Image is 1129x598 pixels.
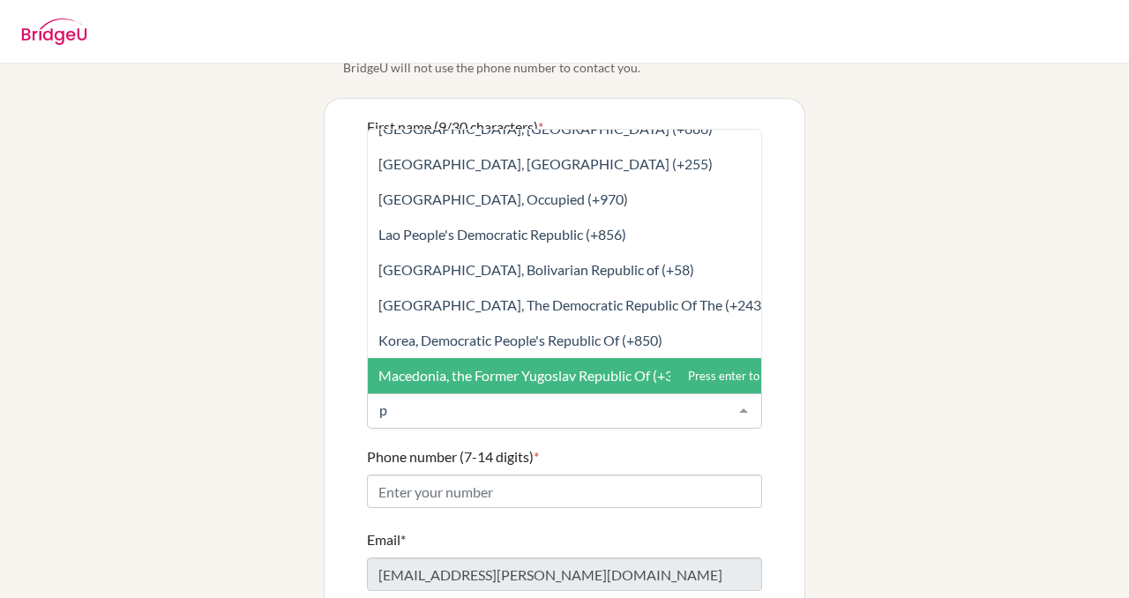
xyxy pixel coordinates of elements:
span: Lao People's Democratic Republic (+856) [378,226,626,243]
span: [GEOGRAPHIC_DATA], [GEOGRAPHIC_DATA] (+255) [378,155,713,172]
img: BridgeU logo [21,19,87,45]
input: Select a code [375,401,726,419]
label: First name (9/30 characters) [367,116,543,138]
label: Phone number (7-14 digits) [367,446,539,467]
span: Korea, Democratic People's Republic Of (+850) [378,332,662,348]
input: Enter your number [367,475,762,508]
span: [GEOGRAPHIC_DATA], The Democratic Republic Of The (+243) [378,296,766,313]
label: Email* [367,529,406,550]
span: [GEOGRAPHIC_DATA], Occupied (+970) [378,191,628,207]
span: Macedonia, the Former Yugoslav Republic Of (+389) [378,367,693,384]
span: [GEOGRAPHIC_DATA], Bolivarian Republic of (+58) [378,261,694,278]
